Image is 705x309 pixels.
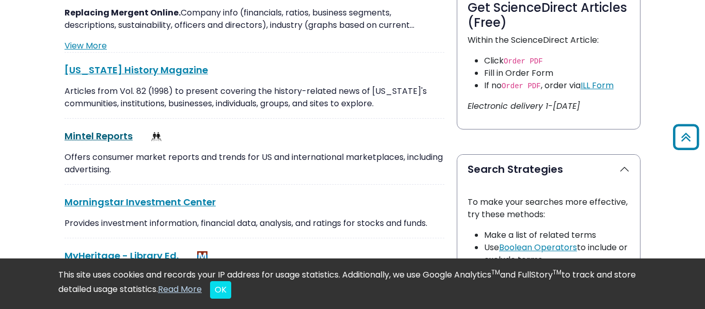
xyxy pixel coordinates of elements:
[484,241,630,266] li: Use to include or exclude terms
[491,268,500,277] sup: TM
[484,79,630,92] li: If no , order via
[58,269,647,299] div: This site uses cookies and records your IP address for usage statistics. Additionally, we use Goo...
[65,217,444,230] p: Provides investment information, financial data, analysis, and ratings for stocks and funds.
[499,241,577,253] a: Boolean Operators
[65,151,444,176] p: Offers consumer market reports and trends for US and international marketplaces, including advert...
[65,7,181,19] strong: Replacing Mergent Online.
[210,281,231,299] button: Close
[65,196,216,208] a: Morningstar Investment Center
[553,268,562,277] sup: TM
[484,67,630,79] li: Fill in Order Form
[669,128,702,145] a: Back to Top
[581,79,614,91] a: ILL Form
[468,196,630,221] p: To make your searches more effective, try these methods:
[65,129,133,142] a: Mintel Reports
[65,7,444,31] p: Company info (financials, ratios, business segments, descriptions, sustainability, officers and d...
[65,85,444,110] p: Articles from Vol. 82 (1998) to present covering the history-related news of [US_STATE]'s communi...
[457,155,640,184] button: Search Strategies
[65,63,208,76] a: [US_STATE] History Magazine
[151,132,162,142] img: Demographics
[484,55,630,67] li: Click
[468,1,630,30] h3: Get ScienceDirect Articles (Free)
[504,57,543,66] code: Order PDF
[65,249,179,262] a: MyHeritage - Library Ed.
[65,40,107,52] a: View More
[158,283,202,295] a: Read More
[484,229,630,241] li: Make a list of related terms
[502,82,541,90] code: Order PDF
[197,251,207,262] img: MeL (Michigan electronic Library)
[468,34,630,46] p: Within the ScienceDirect Article:
[468,100,580,112] i: Electronic delivery 1-[DATE]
